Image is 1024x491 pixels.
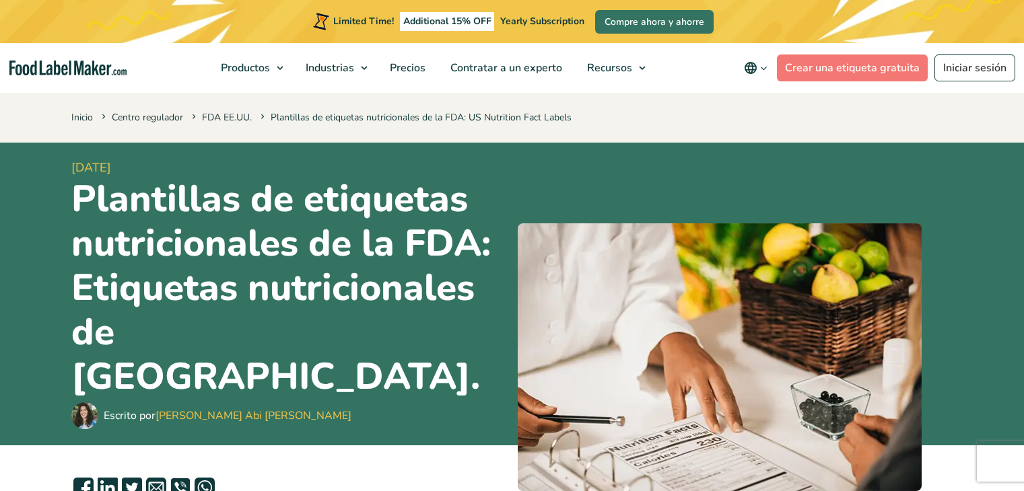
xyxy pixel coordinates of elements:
a: Iniciar sesión [934,54,1015,81]
a: Inicio [71,111,93,124]
a: Centro regulador [112,111,183,124]
img: Maria Abi Hanna - Etiquetadora de alimentos [71,402,98,429]
span: Contratar a un experto [446,61,564,75]
span: [DATE] [71,159,507,177]
a: Recursos [575,43,652,93]
a: Contratar a un experto [438,43,572,93]
span: Limited Time! [333,15,394,28]
a: Productos [209,43,290,93]
span: Yearly Subscription [500,15,584,28]
a: [PERSON_NAME] Abi [PERSON_NAME] [156,408,351,423]
span: Productos [217,61,271,75]
span: Recursos [583,61,634,75]
a: FDA EE.UU. [202,111,252,124]
div: Escrito por [104,408,351,424]
h1: Plantillas de etiquetas nutricionales de la FDA: Etiquetas nutricionales de [GEOGRAPHIC_DATA]. [71,177,507,399]
span: Additional 15% OFF [400,12,495,31]
a: Industrias [294,43,374,93]
span: Precios [386,61,427,75]
span: Industrias [302,61,355,75]
a: Compre ahora y ahorre [595,10,714,34]
span: Plantillas de etiquetas nutricionales de la FDA: US Nutrition Fact Labels [258,111,572,124]
a: Crear una etiqueta gratuita [777,54,928,81]
a: Precios [378,43,435,93]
